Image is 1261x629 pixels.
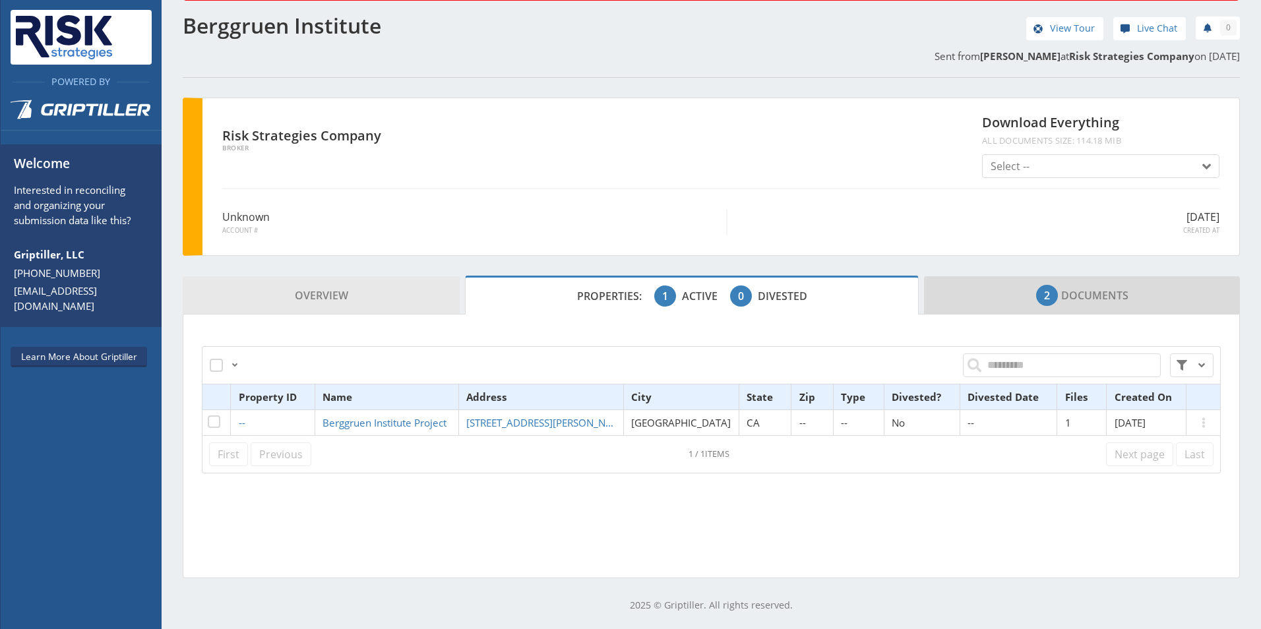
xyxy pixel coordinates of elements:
span: Powered By [45,75,117,88]
div: [DATE] [727,209,1219,235]
span: -- [968,416,974,429]
p: Interested in reconciling and organizing your submission data like this? [14,183,142,231]
strong: Risk Strategies Company [1069,49,1194,63]
span: [DATE] [1115,416,1146,429]
a: Previous [251,442,311,466]
th: Address [458,384,623,409]
a: Live Chat [1113,17,1186,40]
span: Select -- [991,158,1030,174]
th: Divested Date [960,384,1057,409]
span: Berggruen Institute Project [323,416,446,429]
strong: Griptiller, LLC [14,248,84,261]
th: Zip [791,384,834,409]
a: First [209,442,248,466]
p: Sent from at on [DATE] [720,40,1241,64]
h1: Berggruen Institute [183,14,704,38]
span: No [892,416,905,429]
span: Created At [737,226,1219,235]
span: [STREET_ADDRESS][PERSON_NAME] [466,416,630,429]
span: 1 [662,288,668,304]
span: CA [747,416,760,429]
span: -- [239,416,245,429]
span: View Tour [1050,21,1095,36]
th: Name [315,384,458,409]
a: 0 [1196,16,1240,40]
th: Files [1057,384,1107,409]
span: All documents size: 114.18 MiB [982,135,1219,146]
a: Griptiller [1,89,162,138]
span: Account # [222,226,716,235]
span: 0 [1226,22,1231,34]
a: -- [239,416,249,429]
div: Unknown [222,209,727,235]
span: Active [682,289,727,303]
span: Documents [1036,282,1128,309]
span: Broker [222,144,460,152]
div: Click to refresh datatable [689,448,729,460]
span: 1 [1065,416,1071,429]
a: Last [1176,442,1214,466]
th: City [623,384,739,409]
span: Divested [758,289,807,303]
th: Divested? [884,384,960,409]
a: Berggruen Institute Project [323,416,450,429]
span: Overview [295,282,348,309]
th: Created On [1107,384,1190,409]
a: [EMAIL_ADDRESS][DOMAIN_NAME] [14,284,142,314]
span: Live Chat [1137,21,1177,36]
p: 2025 © Griptiller. All rights reserved. [183,598,1240,613]
strong: [PERSON_NAME] [980,49,1061,63]
button: Select -- [982,154,1219,178]
span: Properties: [577,289,652,303]
label: Select All [210,353,228,372]
div: notifications [1186,14,1240,40]
a: Learn More About Griptiller [11,347,147,367]
h4: Download Everything [982,111,1219,146]
img: Risk Strategies Company [11,10,117,65]
a: Next page [1106,442,1173,466]
nav: pagination [209,442,1214,466]
span: items [705,448,729,460]
a: View Tour [1026,17,1103,40]
span: -- [799,416,806,429]
div: help [1113,17,1186,44]
span: [GEOGRAPHIC_DATA] [631,416,731,429]
span: -- [841,416,847,429]
th: Property ID [231,384,315,409]
a: [STREET_ADDRESS][PERSON_NAME] [466,416,624,429]
span: 2 [1044,287,1050,303]
span: 0 [738,288,744,304]
th: Type [834,384,884,409]
a: [PHONE_NUMBER] [14,266,142,281]
th: State [739,384,791,409]
h6: Welcome [14,154,142,183]
div: Risk Strategies Company [222,125,460,152]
